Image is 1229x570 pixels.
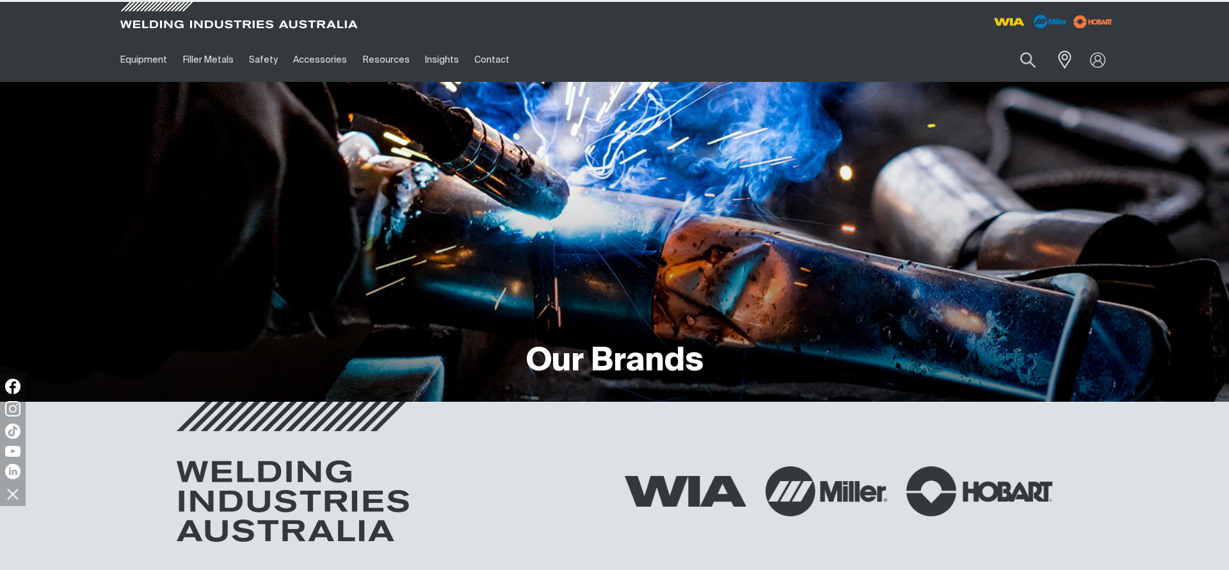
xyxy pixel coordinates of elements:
img: hide socials [2,483,24,505]
a: Contact [467,38,517,82]
img: Instagram [5,401,20,416]
img: Miller [766,466,887,516]
a: Safety [241,38,285,82]
img: Facebook [5,379,20,394]
h1: Our Brands [526,341,703,383]
img: miller [1070,12,1116,31]
a: Resources [355,38,417,82]
img: Hobart [906,466,1052,516]
img: YouTube [5,446,20,457]
img: TikTok [5,424,20,439]
img: Welding Industries Australia [177,402,409,542]
img: WIA [625,476,746,507]
a: Equipment [113,38,175,82]
a: Insights [417,38,467,82]
button: Search products [1006,45,1050,75]
input: Product name or item number... [990,45,1050,75]
a: Filler Metals [175,38,241,82]
nav: Main [113,38,865,82]
a: Accessories [285,38,355,82]
img: LinkedIn [5,464,20,479]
